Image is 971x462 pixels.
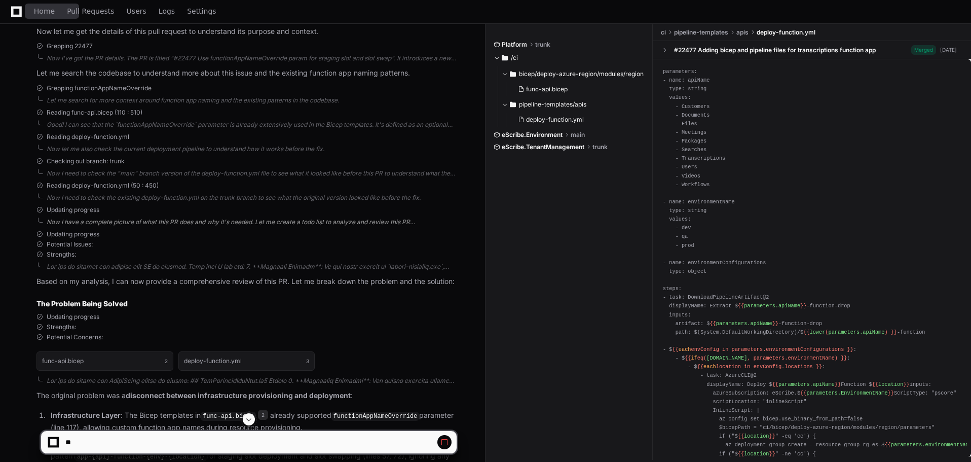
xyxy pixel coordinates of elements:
[706,355,747,361] span: [DOMAIN_NAME]
[36,299,128,308] strong: The Problem Being Solved
[47,313,99,321] span: Updating progress
[331,412,420,421] code: functionAppNameOverride
[691,355,697,361] span: if
[36,276,457,288] p: Based on my analysis, I can now provide a comprehensive review of this PR. Let me break down the ...
[661,28,666,37] span: ci
[571,131,585,139] span: main
[47,323,76,331] span: Strengths:
[800,390,894,396] span: {{ }}
[187,8,216,14] span: Settings
[736,28,749,37] span: apis
[778,381,835,387] span: parameters.apiName
[685,355,847,361] span: {{ eq( , parameters.environmentName) }}
[697,364,822,370] span: {{ location in envConfig.locations }}
[519,100,586,109] span: pipeline-templates/apis
[47,251,76,259] span: Strengths:
[47,42,93,50] span: Grepping 22477
[803,329,897,335] span: {{ ( ) }}
[47,377,457,385] div: Lor ips do sitame con AdipiScing elitse do eiusmo: ## TemPorincidIduNtut.la5 Etdolo 0. **Magnaali...
[47,96,457,104] div: Let me search for more context around function app naming and the existing patterns in the codebase.
[514,82,639,96] button: func-api.bicep
[47,133,129,141] span: Reading deploy-function.yml
[519,70,644,78] span: bicep/deploy-azure-region/modules/region
[159,8,175,14] span: Logs
[526,116,584,124] span: deploy-function.yml
[663,364,825,387] span: : - task: AzureCLI@2 displayName: Deploy $
[36,26,457,38] p: Now let me get the details of this pull request to understand its purpose and context.
[42,358,84,364] h1: func-api.bicep
[47,121,457,129] div: Good! I can see that the `functionAppNameOverride` parameter is already extensively used in the B...
[502,131,563,139] span: eScribe.Environment
[36,67,457,79] p: Let me search the codebase to understand more about this issue and the existing function app nami...
[940,46,957,54] div: [DATE]
[47,230,99,238] span: Updating progress
[511,54,518,62] span: /ci
[829,329,885,335] span: parameters.apiName
[178,351,315,371] button: deploy-function.yml3
[165,357,168,365] span: 2
[502,143,584,151] span: eScribe.TenantManagement
[872,381,910,387] span: {{ }}
[47,157,125,165] span: Checking out branch: trunk
[841,381,872,387] span: Function $
[502,66,645,82] button: bicep/deploy-azure-region/modules/region
[663,321,822,335] span: -function-drop path: $(System.DefaultWorkingDirectory)/$
[663,381,931,396] span: inputs: azureSubscription: eScribe.$
[514,113,639,127] button: deploy-function.yml
[47,240,93,248] span: Potential Issues:
[494,50,645,66] button: /ci
[306,357,309,365] span: 3
[744,303,800,309] span: parameters.apiName
[36,390,457,402] p: The original problem was a :
[126,391,351,400] strong: disconnect between infrastructure provisioning and deployment
[806,390,887,396] span: parameters.EnvironmentName
[47,145,457,153] div: Now let me also check the current deployment pipeline to understand how it works before the fix.
[592,143,608,151] span: trunk
[502,96,645,113] button: pipeline-templates/apis
[47,84,152,92] span: Grepping functionAppNameOverride
[716,321,772,327] span: parameters.apiName
[127,8,146,14] span: Users
[51,411,121,419] strong: Infrastructure Layer
[47,206,99,214] span: Updating progress
[679,346,691,352] span: each
[47,194,457,202] div: Now I need to check the existing deploy-function.yml on the trunk branch to see what the original...
[674,46,876,54] div: #22477 Adding bicep and pipeline files for transcriptions function app
[510,98,516,111] svg: Directory
[810,329,826,335] span: lower
[47,218,457,226] div: Now I have a complete picture of what this PR does and why it's needed. Let me create a todo list...
[772,381,841,387] span: {{ }}
[47,54,457,62] div: Now I've got the PR details. The PR is titled "#22477 Use functionAppNameOverride param for stagi...
[47,109,142,117] span: Reading func-api.bicep (110 : 510)
[878,381,903,387] span: location
[526,85,568,93] span: func-api.bicep
[184,358,242,364] h1: deploy-function.yml
[502,41,527,49] span: Platform
[34,8,55,14] span: Home
[201,412,256,421] code: func-api.bicep
[258,410,268,420] span: 2
[47,169,457,177] div: Now I need to check the "main" branch version of the deploy-function.yml file to see what it look...
[47,182,159,190] span: Reading deploy-function.yml (50 : 450)
[663,303,850,326] span: -function-drop inputs: artifact: $
[738,303,807,309] span: {{ }}
[757,28,815,37] span: deploy-function.yml
[674,28,728,37] span: pipeline-templates
[502,52,508,64] svg: Directory
[47,333,103,341] span: Potential Concerns:
[703,364,716,370] span: each
[510,68,516,80] svg: Directory
[51,410,457,433] p: : The Bicep templates in already supported parameter (line 117), allowing custom function app nam...
[47,263,457,271] div: Lor ips do sitamet con adipisc elit SE do eiusmod. Temp inci U lab etd: 7. **Magnaali Enimadm**: ...
[911,45,936,55] span: Merged
[36,351,173,371] button: func-api.bicep2
[709,321,778,327] span: {{ }}
[672,346,853,352] span: {{ envConfig in parameters.environmentConfigurations }}
[67,8,114,14] span: Pull Requests
[535,41,550,49] span: trunk
[663,68,769,309] span: parameters: - name: apiName type: string values: - Customers - Documents - Files - Meetings - Pac...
